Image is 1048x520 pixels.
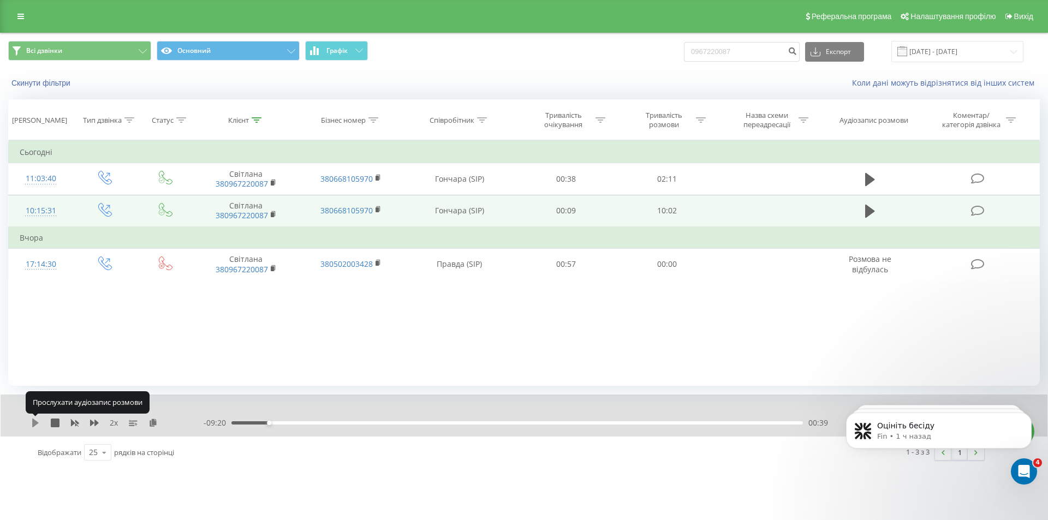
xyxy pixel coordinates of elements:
[114,447,174,457] span: рядків на сторінці
[110,417,118,428] span: 2 x
[320,259,373,269] a: 380502003428
[939,111,1003,129] div: Коментар/категорія дзвінка
[516,195,616,227] td: 00:09
[320,205,373,216] a: 380668105970
[403,248,516,280] td: Правда (SIP)
[1014,12,1033,21] span: Вихід
[616,195,717,227] td: 10:02
[194,163,299,195] td: Світлана
[26,46,62,55] span: Всі дзвінки
[403,195,516,227] td: Гончара (SIP)
[326,47,348,55] span: Графік
[430,116,474,125] div: Співробітник
[194,248,299,280] td: Світлана
[852,77,1040,88] a: Коли дані можуть відрізнятися вiд інших систем
[9,141,1040,163] td: Сьогодні
[20,200,62,222] div: 10:15:31
[194,195,299,227] td: Світлана
[805,42,864,62] button: Експорт
[20,254,62,275] div: 17:14:30
[534,111,593,129] div: Тривалість очікування
[737,111,796,129] div: Назва схеми переадресації
[8,41,151,61] button: Всі дзвінки
[1011,458,1037,485] iframe: Intercom live chat
[616,163,717,195] td: 02:11
[20,168,62,189] div: 11:03:40
[216,210,268,220] a: 380967220087
[216,264,268,274] a: 380967220087
[839,116,908,125] div: Аудіозапис розмови
[228,116,249,125] div: Клієнт
[157,41,300,61] button: Основний
[89,447,98,458] div: 25
[204,417,231,428] span: - 09:20
[38,447,81,457] span: Відображати
[635,111,693,129] div: Тривалість розмови
[403,163,516,195] td: Гончара (SIP)
[849,254,891,274] span: Розмова не відбулась
[26,391,150,413] div: Прослухати аудіозапис розмови
[12,116,67,125] div: [PERSON_NAME]
[320,174,373,184] a: 380668105970
[684,42,800,62] input: Пошук за номером
[8,78,76,88] button: Скинути фільтри
[152,116,174,125] div: Статус
[305,41,368,61] button: Графік
[321,116,366,125] div: Бізнес номер
[1033,458,1042,467] span: 4
[9,227,1040,249] td: Вчора
[216,178,268,189] a: 380967220087
[830,390,1048,491] iframe: Intercom notifications сообщение
[808,417,828,428] span: 00:39
[616,248,717,280] td: 00:00
[267,421,271,425] div: Accessibility label
[812,12,892,21] span: Реферальна програма
[516,248,616,280] td: 00:57
[516,163,616,195] td: 00:38
[83,116,122,125] div: Тип дзвінка
[910,12,996,21] span: Налаштування профілю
